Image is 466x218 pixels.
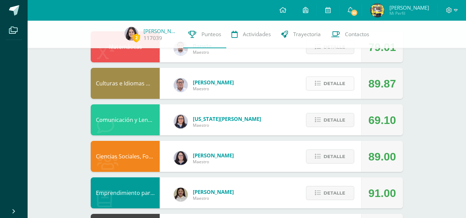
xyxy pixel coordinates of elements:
[183,21,226,48] a: Punteos
[368,178,396,209] div: 91.00
[193,122,261,128] span: Maestro
[193,188,234,195] span: [PERSON_NAME]
[324,77,345,90] span: Detalle
[389,10,429,16] span: Mi Perfil
[125,27,138,41] img: 80fbdba08885c5270303ba382656f13f.png
[174,151,188,165] img: f270ddb0ea09d79bf84e45c6680ec463.png
[91,177,160,208] div: Emprendimiento para la Productividad
[368,105,396,136] div: 69.10
[326,21,374,48] a: Contactos
[174,188,188,201] img: 7b13906345788fecd41e6b3029541beb.png
[193,159,234,165] span: Maestro
[276,21,326,48] a: Trayectoria
[368,68,396,99] div: 89.87
[174,115,188,128] img: e3bbb134d93969a5e3635e639c7a65a0.png
[324,150,345,163] span: Detalle
[324,114,345,126] span: Detalle
[389,4,429,11] span: [PERSON_NAME]
[306,76,354,91] button: Detalle
[193,195,234,201] span: Maestro
[324,187,345,199] span: Detalle
[193,86,234,92] span: Maestro
[201,31,221,38] span: Punteos
[306,149,354,164] button: Detalle
[243,31,271,38] span: Actividades
[132,33,140,42] span: 2
[143,28,178,34] a: [PERSON_NAME]
[91,141,160,172] div: Ciencias Sociales, Formación Ciudadana e Interculturalidad
[345,31,369,38] span: Contactos
[193,152,234,159] span: [PERSON_NAME]
[193,49,212,55] span: Maestro
[143,34,162,42] a: 117039
[368,141,396,172] div: 89.00
[226,21,276,48] a: Actividades
[293,31,321,38] span: Trayectoria
[350,9,358,17] span: 61
[91,104,160,135] div: Comunicación y Lenguaje, Idioma Extranjero: Inglés
[193,115,261,122] span: [US_STATE][PERSON_NAME]
[306,113,354,127] button: Detalle
[193,79,234,86] span: [PERSON_NAME]
[306,186,354,200] button: Detalle
[174,42,188,55] img: 1dc3b97bb891b8df9f4c0cb0359b6b14.png
[91,68,160,99] div: Culturas e Idiomas Mayas, Garífuna o Xinka
[174,78,188,92] img: 5778bd7e28cf89dedf9ffa8080fc1cd8.png
[370,3,384,17] img: 6c646add246d7a3939e78fc4c1063ac6.png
